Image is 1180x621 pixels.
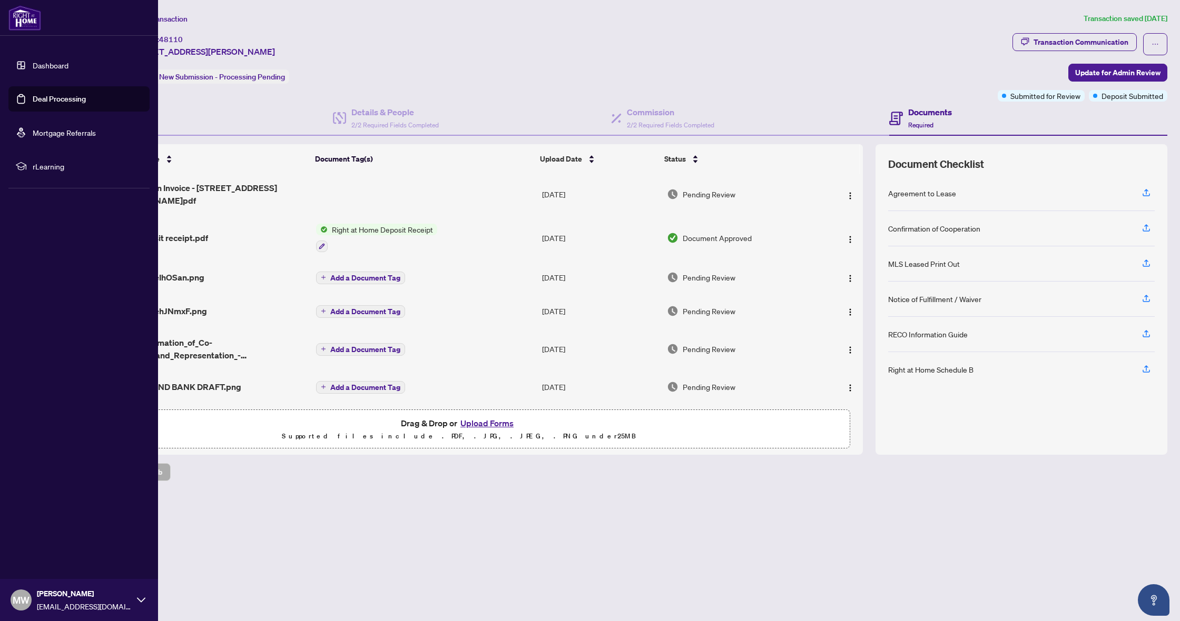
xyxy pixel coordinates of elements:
[316,343,405,356] button: Add a Document Tag
[888,364,973,375] div: Right at Home Schedule B
[846,192,854,200] img: Logo
[316,271,405,284] button: Add a Document Tag
[114,271,204,284] span: tempImageIhOSan.png
[8,5,41,31] img: logo
[540,153,582,165] span: Upload Date
[667,343,678,355] img: Document Status
[110,144,311,174] th: (6) File Name
[1102,90,1163,102] span: Deposit Submitted
[114,232,208,244] span: RAH deposit receipt.pdf
[316,224,328,235] img: Status Icon
[321,346,326,352] span: plus
[667,381,678,393] img: Document Status
[351,106,439,118] h4: Details & People
[330,274,400,282] span: Add a Document Tag
[888,258,960,269] div: MLS Leased Print Out
[33,94,86,104] a: Deal Processing
[159,35,183,44] span: 48110
[1084,13,1167,25] article: Transaction saved [DATE]
[846,346,854,354] img: Logo
[159,72,285,82] span: New Submission - Processing Pending
[131,45,275,58] span: [STREET_ADDRESS][PERSON_NAME]
[33,61,68,70] a: Dashboard
[842,303,859,319] button: Logo
[330,308,400,315] span: Add a Document Tag
[538,328,663,370] td: [DATE]
[842,378,859,395] button: Logo
[627,106,714,118] h4: Commission
[316,304,405,318] button: Add a Document Tag
[33,161,142,172] span: rLearning
[660,144,815,174] th: Status
[627,121,714,129] span: 2/2 Required Fields Completed
[683,343,735,355] span: Pending Review
[1152,41,1159,48] span: ellipsis
[1138,584,1169,616] button: Open asap
[842,269,859,286] button: Logo
[846,384,854,392] img: Logo
[328,224,437,235] span: Right at Home Deposit Receipt
[321,384,326,389] span: plus
[842,340,859,357] button: Logo
[1034,34,1128,51] div: Transaction Communication
[683,188,735,200] span: Pending Review
[13,593,29,607] span: MW
[330,346,400,353] span: Add a Document Tag
[664,153,686,165] span: Status
[316,342,405,356] button: Add a Document Tag
[908,106,952,118] h4: Documents
[1068,64,1167,82] button: Update for Admin Review
[131,14,188,24] span: View Transaction
[538,173,663,215] td: [DATE]
[683,305,735,317] span: Pending Review
[316,272,405,284] button: Add a Document Tag
[316,305,405,318] button: Add a Document Tag
[667,272,678,283] img: Document Status
[316,224,437,252] button: Status IconRight at Home Deposit Receipt
[1012,33,1137,51] button: Transaction Communication
[842,186,859,203] button: Logo
[114,336,308,362] span: 324_Confirmation_of_Co-operation_and_Representation_-_Tenant_Landlord_-_OREA.pdf
[538,294,663,328] td: [DATE]
[1075,64,1161,81] span: Update for Admin Review
[311,144,536,174] th: Document Tag(s)
[667,188,678,200] img: Document Status
[538,370,663,404] td: [DATE]
[683,381,735,393] span: Pending Review
[330,384,400,391] span: Add a Document Tag
[888,223,980,234] div: Confirmation of Cooperation
[131,69,289,84] div: Status:
[888,328,968,340] div: RECO Information Guide
[667,305,678,317] img: Document Status
[114,380,241,393] span: RBC SLIP AND BANK DRAFT.png
[846,308,854,316] img: Logo
[908,121,933,129] span: Required
[842,229,859,246] button: Logo
[846,274,854,283] img: Logo
[114,182,308,207] span: Commission Invoice - [STREET_ADDRESS][PERSON_NAME]pdf
[401,416,517,430] span: Drag & Drop or
[114,305,207,317] span: tempImagehJNmxF.png
[316,380,405,394] button: Add a Document Tag
[37,588,132,599] span: [PERSON_NAME]
[683,272,735,283] span: Pending Review
[667,232,678,244] img: Document Status
[888,187,956,199] div: Agreement to Lease
[538,215,663,261] td: [DATE]
[888,157,984,172] span: Document Checklist
[316,381,405,394] button: Add a Document Tag
[457,416,517,430] button: Upload Forms
[68,410,850,449] span: Drag & Drop orUpload FormsSupported files include .PDF, .JPG, .JPEG, .PNG under25MB
[37,600,132,612] span: [EMAIL_ADDRESS][DOMAIN_NAME]
[321,308,326,314] span: plus
[538,261,663,294] td: [DATE]
[33,128,96,137] a: Mortgage Referrals
[1010,90,1080,102] span: Submitted for Review
[888,293,981,305] div: Notice of Fulfillment / Waiver
[536,144,660,174] th: Upload Date
[74,430,843,443] p: Supported files include .PDF, .JPG, .JPEG, .PNG under 25 MB
[321,275,326,280] span: plus
[683,232,752,244] span: Document Approved
[351,121,439,129] span: 2/2 Required Fields Completed
[846,235,854,244] img: Logo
